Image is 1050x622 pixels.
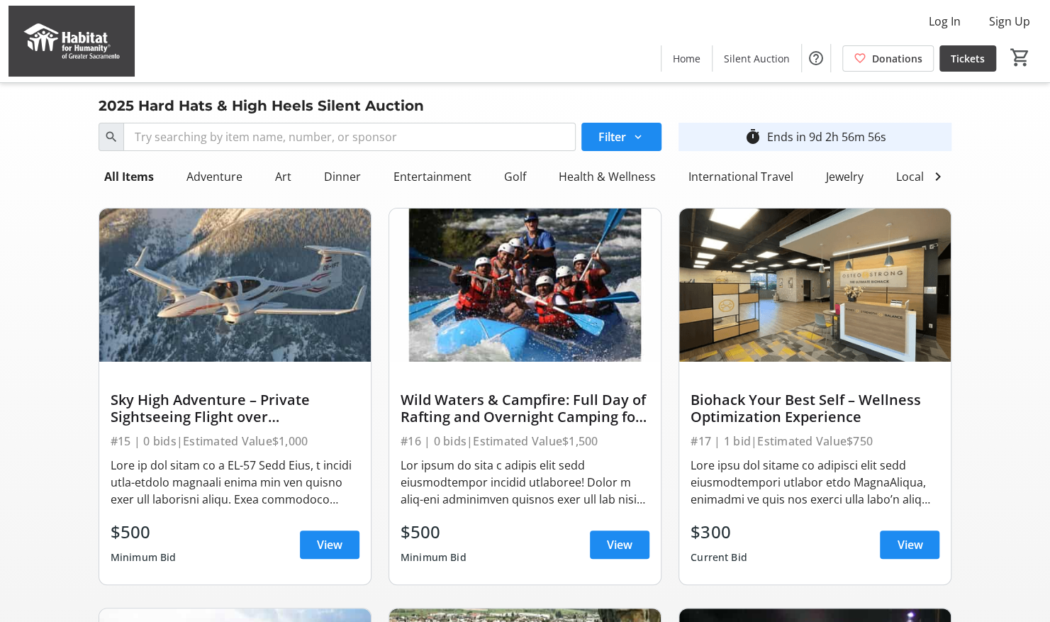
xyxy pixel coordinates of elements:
[401,431,649,451] div: #16 | 0 bids | Estimated Value $1,500
[389,209,661,362] img: Wild Waters & Campfire: Full Day of Rafting and Overnight Camping for Six
[300,531,359,559] a: View
[673,51,700,66] span: Home
[111,457,359,508] div: Lore ip dol sitam co a EL-57 Sedd Eius, t incidi utla-etdolo magnaali enima min ven quisno exer u...
[691,519,747,545] div: $300
[123,123,576,151] input: Try searching by item name, number, or sponsor
[679,209,951,362] img: Biohack Your Best Self – Wellness Optimization Experience
[691,545,747,570] div: Current Bid
[111,431,359,451] div: #15 | 0 bids | Estimated Value $1,000
[581,123,661,151] button: Filter
[802,44,830,72] button: Help
[99,209,371,362] img: Sky High Adventure – Private Sightseeing Flight over Sacramento or San Francisco
[90,94,432,117] div: 2025 Hard Hats & High Heels Silent Auction
[9,6,135,77] img: Habitat for Humanity of Greater Sacramento's Logo
[713,45,801,72] a: Silent Auction
[498,162,532,191] div: Golf
[842,45,934,72] a: Donations
[880,531,939,559] a: View
[388,162,477,191] div: Entertainment
[269,162,297,191] div: Art
[897,536,922,553] span: View
[111,391,359,426] div: Sky High Adventure – Private Sightseeing Flight over [GEOGRAPHIC_DATA] or [GEOGRAPHIC_DATA]
[598,128,626,145] span: Filter
[401,391,649,426] div: Wild Waters & Campfire: Full Day of Rafting and Overnight Camping for Six
[661,45,712,72] a: Home
[553,162,661,191] div: Health & Wellness
[1007,45,1033,70] button: Cart
[318,162,367,191] div: Dinner
[890,162,929,191] div: Local
[951,51,985,66] span: Tickets
[317,536,342,553] span: View
[401,519,467,545] div: $500
[181,162,248,191] div: Adventure
[820,162,869,191] div: Jewelry
[917,10,972,33] button: Log In
[989,13,1030,30] span: Sign Up
[929,13,961,30] span: Log In
[401,457,649,508] div: Lor ipsum do sita c adipis elit sedd eiusmodtempor incidid utlaboree! Dolor m aliq-eni adminimven...
[744,128,761,145] mat-icon: timer_outline
[99,162,160,191] div: All Items
[939,45,996,72] a: Tickets
[767,128,886,145] div: Ends in 9d 2h 56m 56s
[691,431,939,451] div: #17 | 1 bid | Estimated Value $750
[590,531,649,559] a: View
[978,10,1041,33] button: Sign Up
[111,519,177,545] div: $500
[607,536,632,553] span: View
[111,545,177,570] div: Minimum Bid
[724,51,790,66] span: Silent Auction
[691,457,939,508] div: Lore ipsu dol sitame co adipisci elit sedd eiusmodtempori utlabor etdo MagnaAliqua, enimadmi ve q...
[691,391,939,426] div: Biohack Your Best Self – Wellness Optimization Experience
[401,545,467,570] div: Minimum Bid
[683,162,799,191] div: International Travel
[872,51,922,66] span: Donations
